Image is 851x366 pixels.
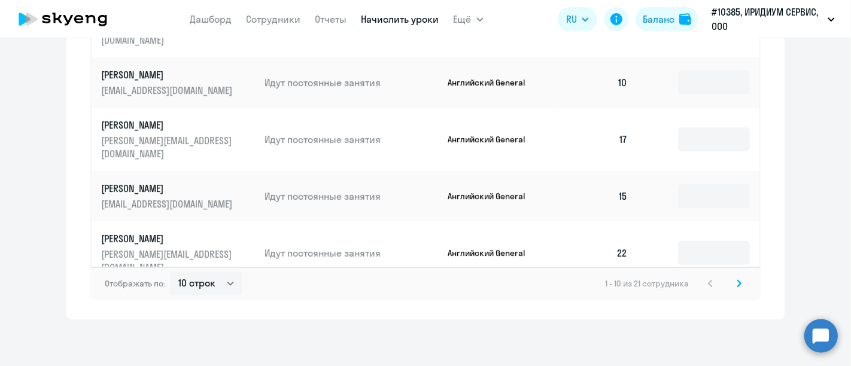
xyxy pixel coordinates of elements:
p: [PERSON_NAME] [101,118,235,132]
p: Идут постоянные занятия [265,76,438,89]
button: Ещё [454,7,484,31]
a: [PERSON_NAME][PERSON_NAME][EMAIL_ADDRESS][DOMAIN_NAME] [101,232,255,274]
p: Идут постоянные занятия [265,246,438,260]
span: Ещё [454,12,472,26]
a: Дашборд [190,13,232,25]
p: [PERSON_NAME][EMAIL_ADDRESS][DOMAIN_NAME] [101,248,235,274]
p: [PERSON_NAME][EMAIL_ADDRESS][DOMAIN_NAME] [101,134,235,160]
p: Идут постоянные занятия [265,190,438,203]
p: #10385, ИРИДИУМ СЕРВИС, ООО [712,5,823,33]
a: Начислить уроки [361,13,439,25]
span: 1 - 10 из 21 сотрудника [605,278,689,289]
p: [EMAIL_ADDRESS][DOMAIN_NAME] [101,84,235,97]
p: Английский General [448,191,537,202]
a: [PERSON_NAME][EMAIL_ADDRESS][DOMAIN_NAME] [101,182,255,211]
span: RU [566,12,577,26]
p: [PERSON_NAME] [101,232,235,245]
td: 15 [554,171,637,221]
a: Сотрудники [247,13,301,25]
button: #10385, ИРИДИУМ СЕРВИС, ООО [706,5,841,33]
p: Английский General [448,248,537,258]
td: 10 [554,57,637,108]
img: balance [679,13,691,25]
a: [PERSON_NAME][PERSON_NAME][EMAIL_ADDRESS][DOMAIN_NAME] [101,118,255,160]
p: Идут постоянные занятия [265,133,438,146]
p: [PERSON_NAME] [101,68,235,81]
span: Отображать по: [105,278,165,289]
div: Баланс [643,12,674,26]
a: Отчеты [315,13,347,25]
td: 22 [554,221,637,285]
button: Балансbalance [636,7,698,31]
p: Английский General [448,77,537,88]
button: RU [558,7,597,31]
p: [EMAIL_ADDRESS][DOMAIN_NAME] [101,197,235,211]
p: [PERSON_NAME] [101,182,235,195]
p: Английский General [448,134,537,145]
a: [PERSON_NAME][EMAIL_ADDRESS][DOMAIN_NAME] [101,68,255,97]
td: 17 [554,108,637,171]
